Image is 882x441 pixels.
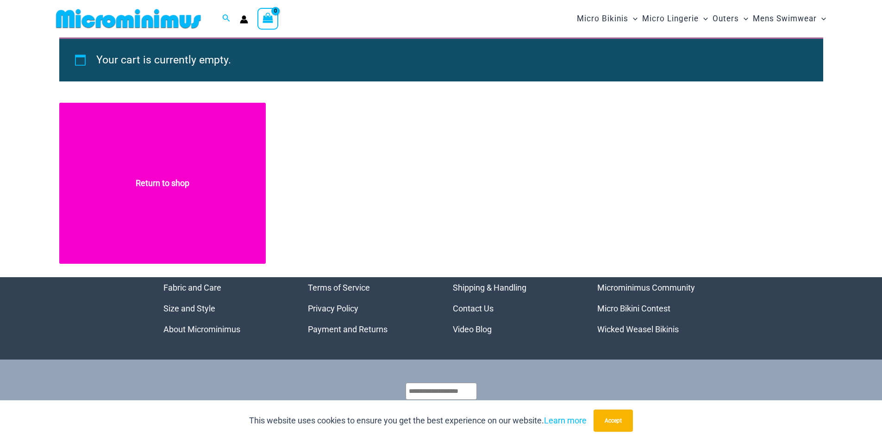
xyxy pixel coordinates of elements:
[453,277,575,340] nav: Menu
[642,7,699,31] span: Micro Lingerie
[308,324,388,334] a: Payment and Returns
[249,414,587,428] p: This website uses cookies to ensure you get the best experience on our website.
[453,324,492,334] a: Video Blog
[308,277,430,340] nav: Menu
[577,7,628,31] span: Micro Bikinis
[52,8,205,29] img: MM SHOP LOGO FLAT
[453,277,575,340] aside: Footer Widget 3
[628,7,638,31] span: Menu Toggle
[597,324,679,334] a: Wicked Weasel Bikinis
[544,416,587,425] a: Learn more
[597,283,695,292] a: Microminimus Community
[573,3,830,34] nav: Site Navigation
[59,37,823,81] div: Your cart is currently empty.
[453,304,494,313] a: Contact Us
[710,5,751,33] a: OutersMenu ToggleMenu Toggle
[308,277,430,340] aside: Footer Widget 2
[594,410,633,432] button: Accept
[308,283,370,292] a: Terms of Service
[597,304,670,313] a: Micro Bikini Contest
[163,304,215,313] a: Size and Style
[597,277,719,340] nav: Menu
[240,15,248,24] a: Account icon link
[257,8,279,29] a: View Shopping Cart, empty
[753,7,817,31] span: Mens Swimwear
[751,5,828,33] a: Mens SwimwearMenu ToggleMenu Toggle
[575,5,640,33] a: Micro BikinisMenu ToggleMenu Toggle
[817,7,826,31] span: Menu Toggle
[163,277,285,340] nav: Menu
[163,324,240,334] a: About Microminimus
[453,283,526,292] a: Shipping & Handling
[163,283,221,292] a: Fabric and Care
[699,7,708,31] span: Menu Toggle
[308,304,358,313] a: Privacy Policy
[739,7,748,31] span: Menu Toggle
[59,103,266,264] a: Return to shop
[640,5,710,33] a: Micro LingerieMenu ToggleMenu Toggle
[713,7,739,31] span: Outers
[222,13,231,25] a: Search icon link
[597,277,719,340] aside: Footer Widget 4
[163,277,285,340] aside: Footer Widget 1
